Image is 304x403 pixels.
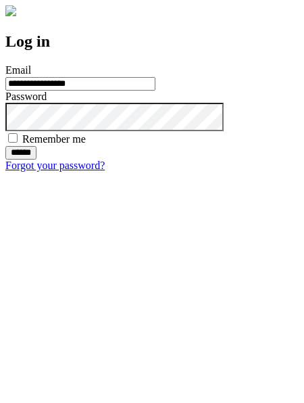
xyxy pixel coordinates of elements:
img: logo-4e3dc11c47720685a147b03b5a06dd966a58ff35d612b21f08c02c0306f2b779.png [5,5,16,16]
a: Forgot your password? [5,160,105,171]
label: Remember me [22,133,86,145]
h2: Log in [5,32,299,51]
label: Email [5,64,31,76]
label: Password [5,91,47,102]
